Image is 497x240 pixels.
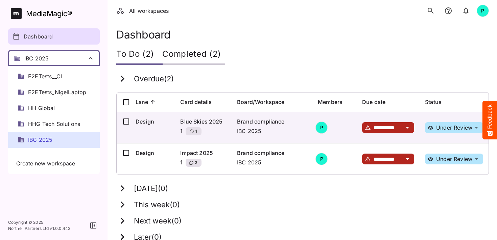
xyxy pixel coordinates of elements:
[28,73,62,80] span: E2ETests__CI
[12,157,96,170] button: Create new workspace
[442,4,455,18] button: notifications
[424,4,437,18] button: search
[477,5,489,17] div: P
[28,88,86,96] span: E2ETests_NigelLaptop
[459,4,473,18] button: notifications
[16,160,75,167] span: Create new workspace
[482,101,497,139] button: Feedback
[28,136,52,144] span: IBC 2025
[28,152,73,160] span: [PERSON_NAME]
[28,104,55,112] span: HH Global
[28,120,80,128] span: HHG Tech Solutions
